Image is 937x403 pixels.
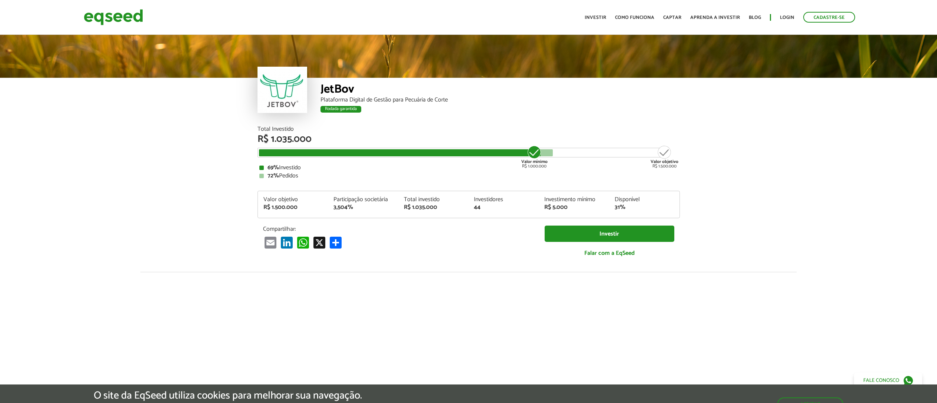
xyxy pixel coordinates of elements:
[257,126,680,132] div: Total Investido
[259,165,678,171] div: Investido
[263,236,278,249] a: Email
[690,15,740,20] a: Aprenda a investir
[749,15,761,20] a: Blog
[268,171,279,181] strong: 72%
[474,204,533,210] div: 44
[268,163,279,173] strong: 69%
[320,106,361,113] div: Rodada garantida
[333,204,393,210] div: 3,504%
[663,15,681,20] a: Captar
[780,15,794,20] a: Login
[521,158,548,165] strong: Valor mínimo
[521,145,548,169] div: R$ 1.000.000
[263,204,323,210] div: R$ 1.500.000
[585,15,606,20] a: Investir
[854,373,922,388] a: Fale conosco
[328,236,343,249] a: Compartilhar
[544,204,604,210] div: R$ 5.000
[259,173,678,179] div: Pedidos
[296,236,310,249] a: WhatsApp
[263,226,534,233] p: Compartilhar:
[94,390,362,402] h5: O site da EqSeed utiliza cookies para melhorar sua navegação.
[544,197,604,203] div: Investimento mínimo
[312,236,327,249] a: X
[651,145,678,169] div: R$ 1.500.000
[474,197,533,203] div: Investidores
[404,204,463,210] div: R$ 1.035.000
[803,12,855,23] a: Cadastre-se
[615,204,674,210] div: 31%
[404,197,463,203] div: Total investido
[615,197,674,203] div: Disponível
[545,226,674,242] a: Investir
[320,83,680,97] div: JetBov
[333,197,393,203] div: Participação societária
[615,15,654,20] a: Como funciona
[84,7,143,27] img: EqSeed
[263,197,323,203] div: Valor objetivo
[257,134,680,144] div: R$ 1.035.000
[545,246,674,261] a: Falar com a EqSeed
[651,158,678,165] strong: Valor objetivo
[279,236,294,249] a: LinkedIn
[320,97,680,103] div: Plataforma Digital de Gestão para Pecuária de Corte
